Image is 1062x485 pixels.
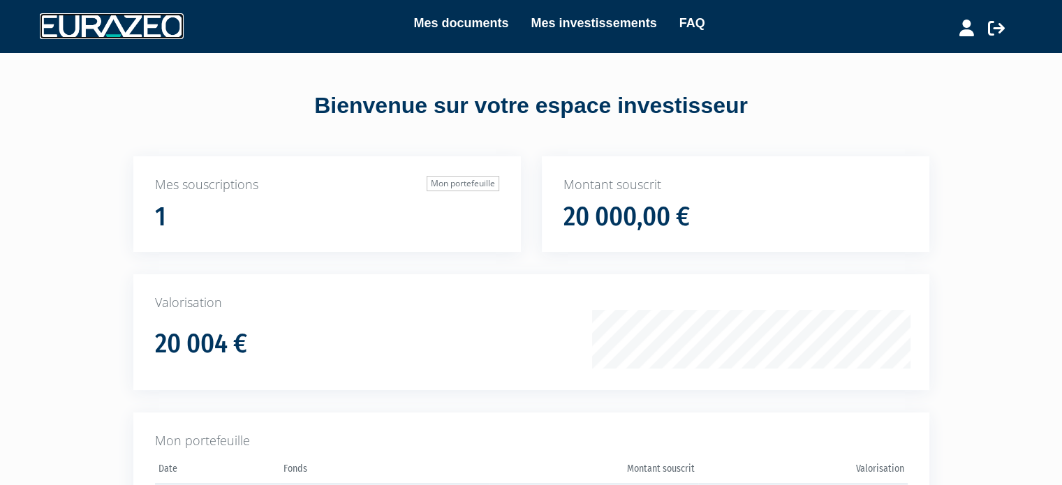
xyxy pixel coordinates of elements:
[427,176,499,191] a: Mon portefeuille
[155,432,908,450] p: Mon portefeuille
[155,202,166,232] h1: 1
[679,13,705,33] a: FAQ
[531,13,656,33] a: Mes investissements
[155,294,908,312] p: Valorisation
[489,458,698,484] th: Montant souscrit
[155,176,499,194] p: Mes souscriptions
[102,90,961,122] div: Bienvenue sur votre espace investisseur
[413,13,508,33] a: Mes documents
[698,458,907,484] th: Valorisation
[280,458,489,484] th: Fonds
[563,202,690,232] h1: 20 000,00 €
[40,13,184,38] img: 1732889491-logotype_eurazeo_blanc_rvb.png
[155,329,247,359] h1: 20 004 €
[563,176,908,194] p: Montant souscrit
[155,458,281,484] th: Date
